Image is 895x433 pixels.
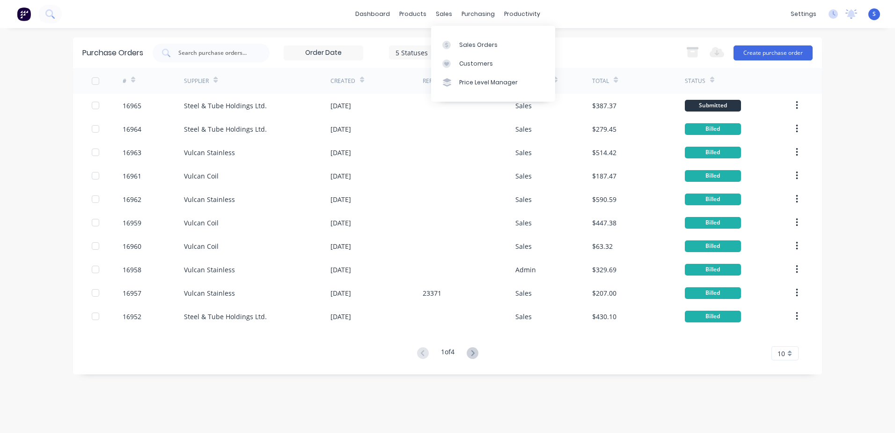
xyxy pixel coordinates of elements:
[123,265,141,275] div: 16958
[515,171,532,181] div: Sales
[177,48,255,58] input: Search purchase orders...
[184,148,235,157] div: Vulcan Stainless
[330,171,351,181] div: [DATE]
[592,77,609,85] div: Total
[459,60,493,68] div: Customers
[685,311,741,322] div: Billed
[592,218,616,228] div: $447.38
[515,124,532,134] div: Sales
[685,123,741,135] div: Billed
[184,265,235,275] div: Vulcan Stainless
[123,241,141,251] div: 16960
[685,264,741,276] div: Billed
[284,46,363,60] input: Order Date
[778,349,785,358] span: 10
[592,101,616,111] div: $387.37
[592,171,616,181] div: $187.47
[396,47,462,57] div: 5 Statuses
[431,54,555,73] a: Customers
[592,148,616,157] div: $514.42
[515,288,532,298] div: Sales
[592,312,616,321] div: $430.10
[184,312,267,321] div: Steel & Tube Holdings Ltd.
[123,218,141,228] div: 16959
[592,265,616,275] div: $329.69
[123,171,141,181] div: 16961
[423,288,441,298] div: 23371
[123,124,141,134] div: 16964
[457,7,499,21] div: purchasing
[123,77,126,85] div: #
[592,124,616,134] div: $279.45
[515,218,532,228] div: Sales
[184,101,267,111] div: Steel & Tube Holdings Ltd.
[592,241,613,251] div: $63.32
[184,194,235,204] div: Vulcan Stainless
[330,265,351,275] div: [DATE]
[786,7,821,21] div: settings
[330,148,351,157] div: [DATE]
[123,288,141,298] div: 16957
[123,101,141,111] div: 16965
[330,77,355,85] div: Created
[330,288,351,298] div: [DATE]
[330,101,351,111] div: [DATE]
[123,312,141,321] div: 16952
[685,147,741,158] div: Billed
[184,218,219,228] div: Vulcan Coil
[441,347,455,360] div: 1 of 4
[734,45,813,60] button: Create purchase order
[592,194,616,204] div: $590.59
[515,148,532,157] div: Sales
[82,47,143,59] div: Purchase Orders
[515,194,532,204] div: Sales
[515,265,536,275] div: Admin
[17,7,31,21] img: Factory
[351,7,395,21] a: dashboard
[184,171,219,181] div: Vulcan Coil
[685,240,741,252] div: Billed
[431,35,555,54] a: Sales Orders
[184,241,219,251] div: Vulcan Coil
[685,217,741,229] div: Billed
[685,77,705,85] div: Status
[395,7,431,21] div: products
[515,241,532,251] div: Sales
[459,78,518,87] div: Price Level Manager
[873,10,876,18] span: S
[685,287,741,299] div: Billed
[123,194,141,204] div: 16962
[515,312,532,321] div: Sales
[592,288,616,298] div: $207.00
[515,101,532,111] div: Sales
[330,241,351,251] div: [DATE]
[459,41,498,49] div: Sales Orders
[499,7,545,21] div: productivity
[184,77,209,85] div: Supplier
[685,170,741,182] div: Billed
[330,218,351,228] div: [DATE]
[423,77,453,85] div: Reference
[184,288,235,298] div: Vulcan Stainless
[431,73,555,92] a: Price Level Manager
[431,7,457,21] div: sales
[330,124,351,134] div: [DATE]
[685,194,741,205] div: Billed
[330,312,351,321] div: [DATE]
[330,194,351,204] div: [DATE]
[184,124,267,134] div: Steel & Tube Holdings Ltd.
[123,148,141,157] div: 16963
[685,100,741,112] div: Submitted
